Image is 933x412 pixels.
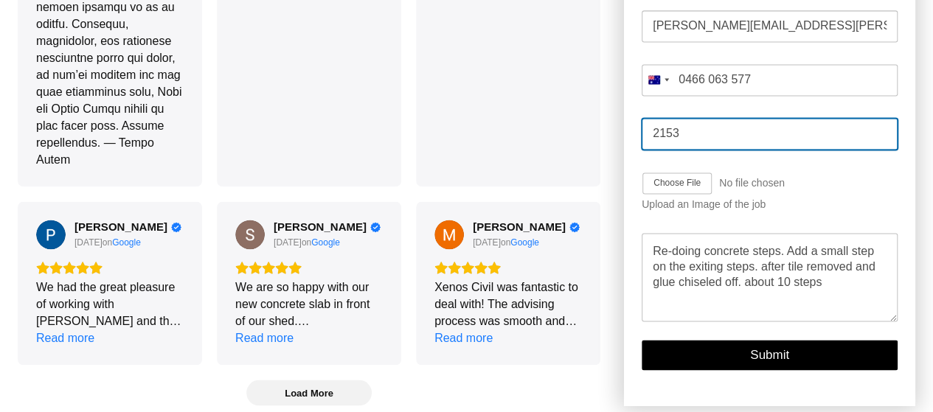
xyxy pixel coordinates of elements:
[246,380,372,405] button: Load More
[642,10,898,42] input: Email
[370,222,381,232] div: Verified Customer
[74,220,181,234] a: Review by Penny Stylianou
[569,222,580,232] div: Verified Customer
[171,222,181,232] div: Verified Customer
[434,220,464,249] a: View on Google
[235,329,294,346] div: Read more
[74,220,167,234] span: [PERSON_NAME]
[510,237,539,248] a: View on Google
[311,237,340,248] div: Google
[274,220,367,234] span: [PERSON_NAME]
[36,279,184,329] div: We had the great pleasure of working with [PERSON_NAME] and the team. From our first meeting to t...
[36,220,66,249] img: Penny Stylianou
[285,386,333,399] span: Load More
[642,64,898,96] input: Mobile
[274,237,311,248] div: on
[434,261,582,274] div: Rating: 5.0 out of 5
[434,329,493,346] div: Read more
[112,237,141,248] a: View on Google
[235,220,265,249] img: Scott Prioste
[434,220,464,249] img: Monique Pereira
[235,261,383,274] div: Rating: 5.0 out of 5
[274,237,302,248] div: [DATE]
[235,279,383,329] div: We are so happy with our new concrete slab in front of our shed. [PERSON_NAME] and [PERSON_NAME] ...
[473,237,510,248] div: on
[642,340,898,370] button: Submit
[642,118,898,150] input: Post Code: E.g 2000
[510,237,539,248] div: Google
[235,220,265,249] a: View on Google
[434,279,582,329] div: Xenos Civil was fantastic to deal with! The advising process was smooth and easy from start to fi...
[274,220,381,234] a: Review by Scott Prioste
[311,237,340,248] a: View on Google
[642,64,674,96] button: Selected country
[36,329,94,346] div: Read more
[36,261,184,274] div: Rating: 5.0 out of 5
[36,220,66,249] a: View on Google
[473,237,501,248] div: [DATE]
[473,220,566,234] span: [PERSON_NAME]
[642,198,898,211] div: Upload an Image of the job
[74,237,103,248] div: [DATE]
[473,220,580,234] a: Review by Monique Pereira
[112,237,141,248] div: Google
[74,237,112,248] div: on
